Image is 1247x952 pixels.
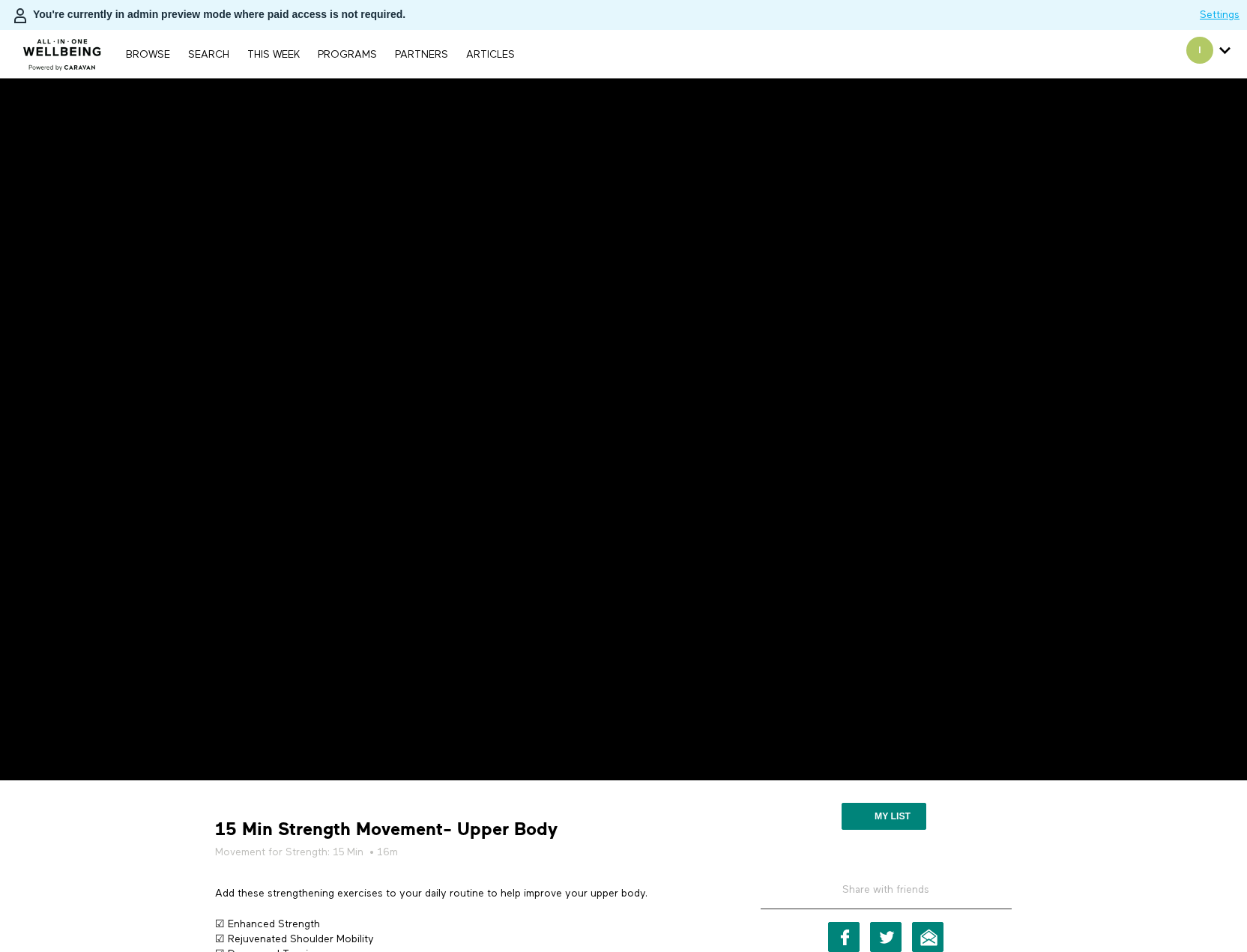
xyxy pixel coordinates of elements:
div: Secondary [1175,30,1242,78]
a: PARTNERS [387,49,456,60]
a: PROGRAMS [310,49,384,60]
a: Email [912,922,943,952]
a: Facebook [828,922,860,952]
h5: Share with friends [761,882,1012,909]
nav: Primary [118,46,522,61]
a: Search [181,49,237,60]
a: Browse [118,49,178,60]
h5: • 16m [215,845,717,860]
a: Movement for Strength: 15 Min [215,845,363,860]
p: Add these strengthening exercises to your daily routine to help improve your upper body. [215,886,717,901]
img: person-bdfc0eaa9744423c596e6e1c01710c89950b1dff7c83b5d61d716cfd8139584f.svg [11,7,29,25]
strong: 15 Min Strength Movement- Upper Body [215,818,558,841]
a: Settings [1200,7,1240,22]
a: THIS WEEK [240,49,307,60]
img: CARAVAN [17,28,108,73]
button: My list [842,803,926,830]
a: ARTICLES [459,49,522,60]
a: Twitter [870,922,902,952]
